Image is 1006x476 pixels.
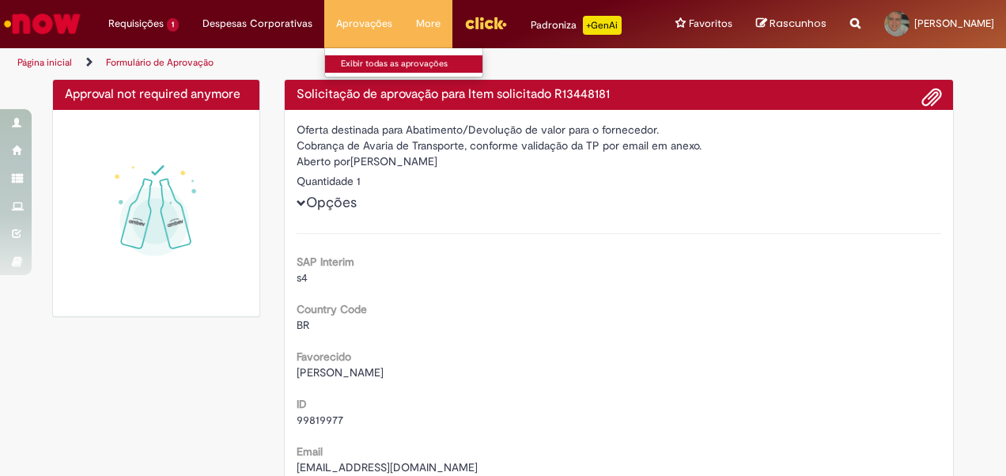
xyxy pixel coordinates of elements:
[2,8,83,40] img: ServiceNow
[297,88,942,102] h4: Solicitação de aprovação para Item solicitado R13448181
[297,460,478,474] span: [EMAIL_ADDRESS][DOMAIN_NAME]
[17,56,72,69] a: Página inicial
[914,17,994,30] span: [PERSON_NAME]
[167,18,179,32] span: 1
[65,122,248,304] img: sucesso_1.gif
[416,16,441,32] span: More
[531,16,622,35] div: Padroniza
[297,365,384,380] span: [PERSON_NAME]
[325,55,499,73] a: Exibir todas as aprovações
[324,47,483,77] ul: Aprovações
[108,16,164,32] span: Requisições
[297,444,323,459] b: Email
[770,16,826,31] span: Rascunhos
[689,16,732,32] span: Favoritos
[297,153,350,169] label: Aberto por
[297,173,942,189] div: Quantidade 1
[12,48,659,77] ul: Trilhas de página
[336,16,392,32] span: Aprovações
[756,17,826,32] a: Rascunhos
[464,11,507,35] img: click_logo_yellow_360x200.png
[65,88,248,102] h4: Approval not required anymore
[297,153,942,173] div: [PERSON_NAME]
[297,318,309,332] span: BR
[297,138,942,153] div: Cobrança de Avaria de Transporte, conforme validação da TP por email em anexo.
[297,122,942,138] div: Oferta destinada para Abatimento/Devolução de valor para o fornecedor.
[106,56,214,69] a: Formulário de Aprovação
[297,397,307,411] b: ID
[297,413,343,427] span: 99819977
[583,16,622,35] p: +GenAi
[202,16,312,32] span: Despesas Corporativas
[297,255,354,269] b: SAP Interim
[297,302,367,316] b: Country Code
[297,349,351,364] b: Favorecido
[297,270,308,285] span: s4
